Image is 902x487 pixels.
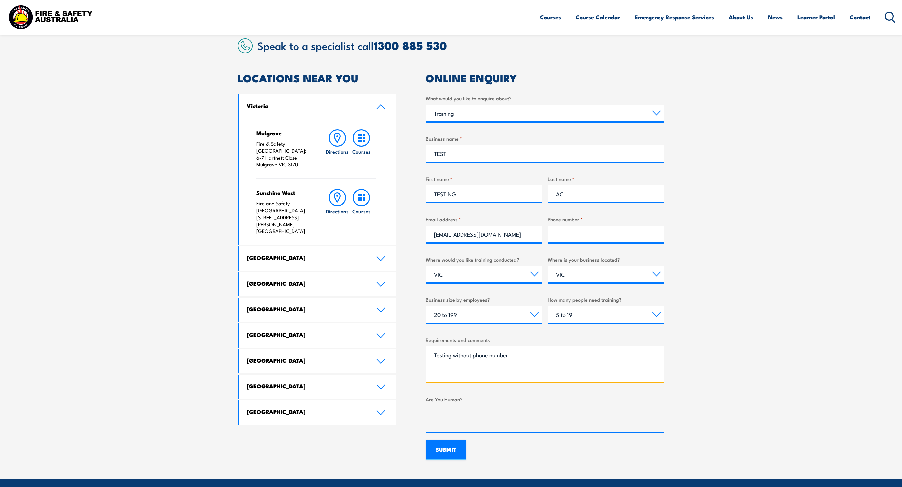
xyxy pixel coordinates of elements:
label: Business size by employees? [426,296,542,303]
a: Courses [349,189,373,235]
a: [GEOGRAPHIC_DATA] [239,375,396,399]
a: Courses [349,129,373,168]
a: [GEOGRAPHIC_DATA] [239,400,396,425]
a: [GEOGRAPHIC_DATA] [239,323,396,348]
h4: [GEOGRAPHIC_DATA] [247,408,366,415]
h4: [GEOGRAPHIC_DATA] [247,254,366,261]
p: Fire and Safety [GEOGRAPHIC_DATA] [STREET_ADDRESS][PERSON_NAME] [GEOGRAPHIC_DATA] [256,200,312,235]
label: Last name [548,175,664,183]
label: First name [426,175,542,183]
label: How many people need training? [548,296,664,303]
a: [GEOGRAPHIC_DATA] [239,272,396,296]
input: SUBMIT [426,440,466,460]
a: Course Calendar [576,8,620,26]
label: Where would you like training conducted? [426,256,542,263]
label: Are You Human? [426,395,664,403]
label: Requirements and comments [426,336,664,344]
p: Fire & Safety [GEOGRAPHIC_DATA]: 6-7 Hartnett Close Mulgrave VIC 3170 [256,140,312,168]
h4: Victoria [247,102,366,109]
h6: Directions [326,208,349,215]
h4: [GEOGRAPHIC_DATA] [247,382,366,390]
iframe: reCAPTCHA [426,406,527,432]
a: Victoria [239,94,396,119]
a: Directions [325,129,349,168]
label: Phone number [548,215,664,223]
h6: Courses [352,148,371,155]
a: [GEOGRAPHIC_DATA] [239,298,396,322]
a: [GEOGRAPHIC_DATA] [239,349,396,373]
h6: Courses [352,208,371,215]
h6: Directions [326,148,349,155]
label: What would you like to enquire about? [426,94,664,102]
h4: [GEOGRAPHIC_DATA] [247,357,366,364]
a: News [768,8,783,26]
h2: ONLINE ENQUIRY [426,73,664,82]
a: Emergency Response Services [635,8,714,26]
a: 1300 885 530 [374,36,447,54]
label: Business name [426,135,664,142]
a: [GEOGRAPHIC_DATA] [239,246,396,271]
h4: [GEOGRAPHIC_DATA] [247,331,366,338]
label: Email address [426,215,542,223]
label: Where is your business located? [548,256,664,263]
h4: [GEOGRAPHIC_DATA] [247,280,366,287]
a: Learner Portal [797,8,835,26]
a: About Us [729,8,753,26]
h2: Speak to a specialist call [257,39,664,51]
h4: Sunshine West [256,189,312,196]
h4: [GEOGRAPHIC_DATA] [247,305,366,313]
a: Directions [325,189,349,235]
a: Contact [850,8,871,26]
h4: Mulgrave [256,129,312,137]
a: Courses [540,8,561,26]
h2: LOCATIONS NEAR YOU [238,73,396,82]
